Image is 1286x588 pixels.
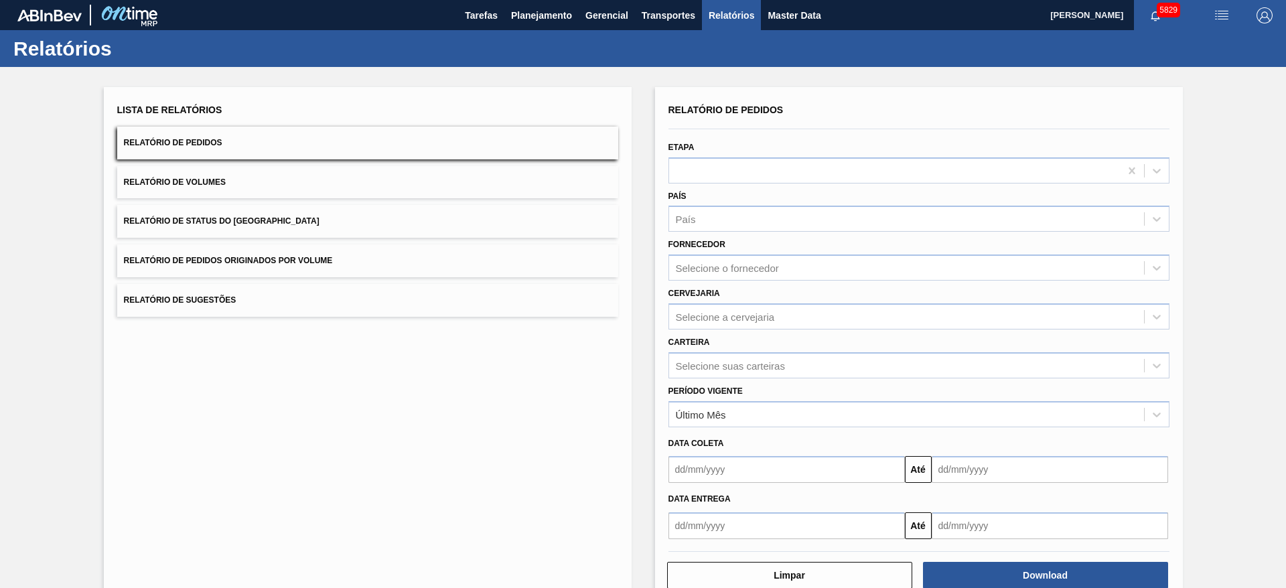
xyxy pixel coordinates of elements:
[1134,6,1177,25] button: Notificações
[1214,7,1230,23] img: userActions
[668,456,905,483] input: dd/mm/yyyy
[117,166,618,199] button: Relatório de Volumes
[668,386,743,396] label: Período Vigente
[511,7,572,23] span: Planejamento
[585,7,628,23] span: Gerencial
[117,205,618,238] button: Relatório de Status do [GEOGRAPHIC_DATA]
[709,7,754,23] span: Relatórios
[668,289,720,298] label: Cervejaria
[932,512,1168,539] input: dd/mm/yyyy
[905,512,932,539] button: Até
[676,214,696,225] div: País
[668,192,687,201] label: País
[668,104,784,115] span: Relatório de Pedidos
[117,284,618,317] button: Relatório de Sugestões
[124,138,222,147] span: Relatório de Pedidos
[932,456,1168,483] input: dd/mm/yyyy
[1257,7,1273,23] img: Logout
[676,263,779,274] div: Selecione o fornecedor
[642,7,695,23] span: Transportes
[1157,3,1180,17] span: 5829
[768,7,820,23] span: Master Data
[17,9,82,21] img: TNhmsLtSVTkK8tSr43FrP2fwEKptu5GPRR3wAAAABJRU5ErkJggg==
[13,41,251,56] h1: Relatórios
[124,177,226,187] span: Relatório de Volumes
[676,311,775,322] div: Selecione a cervejaria
[124,295,236,305] span: Relatório de Sugestões
[668,143,695,152] label: Etapa
[668,439,724,448] span: Data coleta
[124,256,333,265] span: Relatório de Pedidos Originados por Volume
[668,494,731,504] span: Data entrega
[124,216,319,226] span: Relatório de Status do [GEOGRAPHIC_DATA]
[668,512,905,539] input: dd/mm/yyyy
[905,456,932,483] button: Até
[676,409,726,420] div: Último Mês
[117,127,618,159] button: Relatório de Pedidos
[117,104,222,115] span: Lista de Relatórios
[668,338,710,347] label: Carteira
[676,360,785,371] div: Selecione suas carteiras
[117,244,618,277] button: Relatório de Pedidos Originados por Volume
[465,7,498,23] span: Tarefas
[668,240,725,249] label: Fornecedor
